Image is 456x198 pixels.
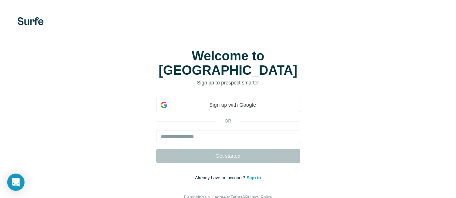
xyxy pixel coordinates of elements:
[195,175,247,180] span: Already have an account?
[17,17,44,25] img: Surfe's logo
[247,175,261,180] a: Sign in
[170,101,296,109] span: Sign up with Google
[156,79,300,86] p: Sign up to prospect smarter
[7,174,25,191] div: Open Intercom Messenger
[156,98,300,112] div: Sign up with Google
[156,49,300,78] h1: Welcome to [GEOGRAPHIC_DATA]
[217,118,240,124] p: or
